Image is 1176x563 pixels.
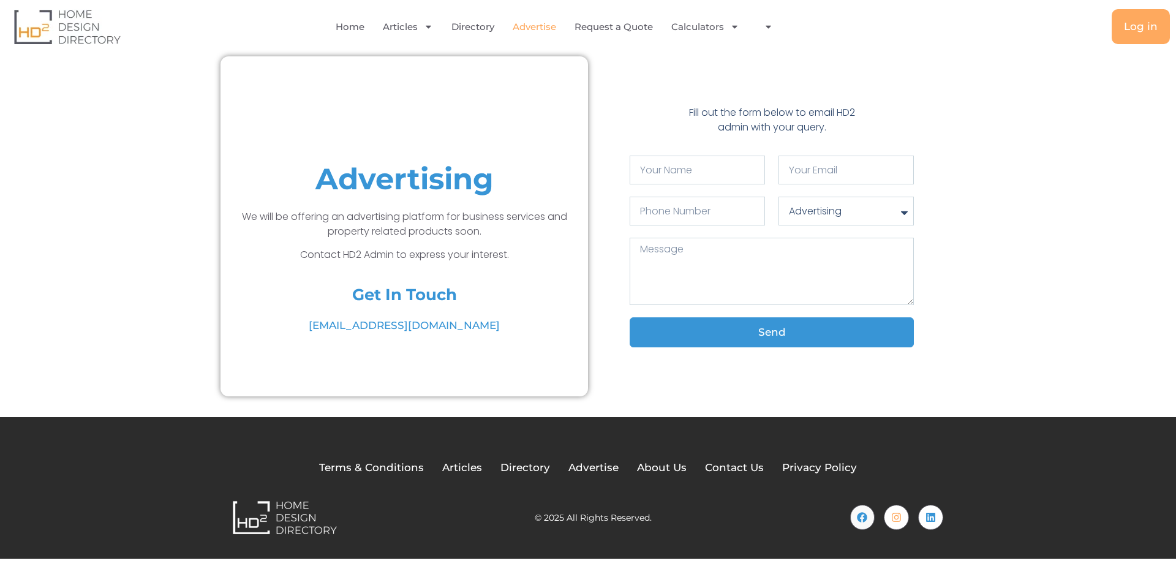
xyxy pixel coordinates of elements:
[535,513,652,522] h2: © 2025 All Rights Reserved.
[227,161,582,197] h1: Advertising
[575,13,653,41] a: Request a Quote
[637,460,687,476] a: About Us
[336,13,364,41] a: Home
[500,460,550,476] a: Directory
[671,13,739,41] a: Calculators
[319,460,424,476] a: Terms & Conditions
[227,247,582,262] p: Contact HD2 Admin to express your interest.
[1112,9,1170,44] a: Log in
[239,13,879,41] nav: Menu
[568,460,619,476] a: Advertise
[227,318,582,334] a: [EMAIL_ADDRESS][DOMAIN_NAME]
[309,318,500,334] span: [EMAIL_ADDRESS][DOMAIN_NAME]
[513,13,556,41] a: Advertise
[778,156,914,184] input: Your Email
[227,210,582,239] p: We will be offering an advertising platform for business services and property related products s...
[782,460,857,476] a: Privacy Policy
[383,13,433,41] a: Articles
[758,327,786,338] span: Send
[630,317,914,347] button: Send
[683,105,861,135] p: Fill out the form below to email HD2 admin with your query.
[1124,21,1158,32] span: Log in
[451,13,494,41] a: Directory
[352,284,457,306] h4: Get In Touch
[630,197,765,225] input: Only numbers and phone characters (#, -, *, etc) are accepted.
[705,460,764,476] a: Contact Us
[442,460,482,476] a: Articles
[630,156,914,360] form: Contact Form
[630,156,765,184] input: Your Name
